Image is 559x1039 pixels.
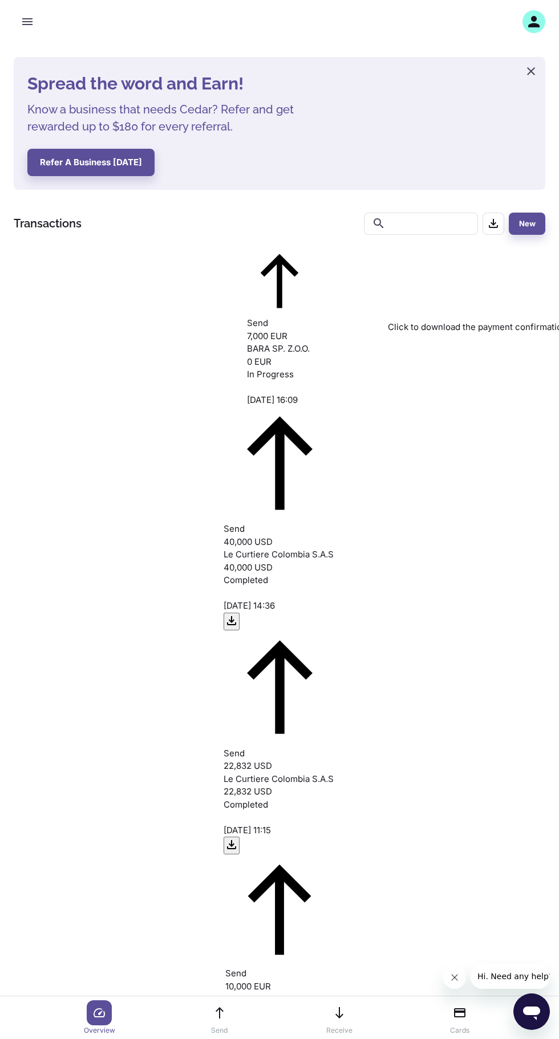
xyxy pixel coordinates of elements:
[319,1000,360,1036] a: Receive
[27,101,313,135] h5: Know a business that needs Cedar? Refer and get rewarded up to $180 for every referral.
[84,1025,115,1036] p: Overview
[439,1000,480,1036] a: Cards
[7,8,82,17] span: Hi. Need any help?
[224,536,336,549] div: 40,000 USD
[14,215,82,232] h1: Transactions
[513,993,550,1030] iframe: Button to launch messaging window
[450,1025,469,1036] p: Cards
[224,600,336,613] div: [DATE] 14:36
[471,964,550,989] iframe: Message from company
[224,511,336,535] span: Send
[247,343,312,356] div: BARA SP. Z.O.O.
[211,1025,228,1036] p: Send
[224,799,268,810] span: Completed
[509,213,545,235] button: New
[27,149,155,176] button: Refer a business [DATE]
[225,980,334,993] div: 10,000 EUR
[247,305,312,329] span: Send
[224,561,336,574] div: 40,000 USD
[247,330,312,343] div: 7,000 EUR
[224,824,336,837] div: [DATE] 11:15
[199,1000,240,1036] a: Send
[224,760,336,773] div: 22,832 USD
[224,785,336,798] div: 22,832 USD
[326,1025,353,1036] p: Receive
[443,966,466,989] iframe: Close message
[224,773,336,786] div: Le Curtiere Colombia S.A.S
[224,548,336,561] div: Le Curtiere Colombia S.A.S
[225,993,334,1006] div: HADICO TEKSTIL LTD. STI
[225,955,334,979] span: Send
[79,1000,120,1036] a: Overview
[247,356,312,369] div: 0 EUR
[247,394,312,407] div: [DATE] 16:09
[247,369,294,380] span: In Progress
[224,574,268,585] span: Completed
[27,71,313,96] h4: Spread the word and Earn!
[224,735,336,759] span: Send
